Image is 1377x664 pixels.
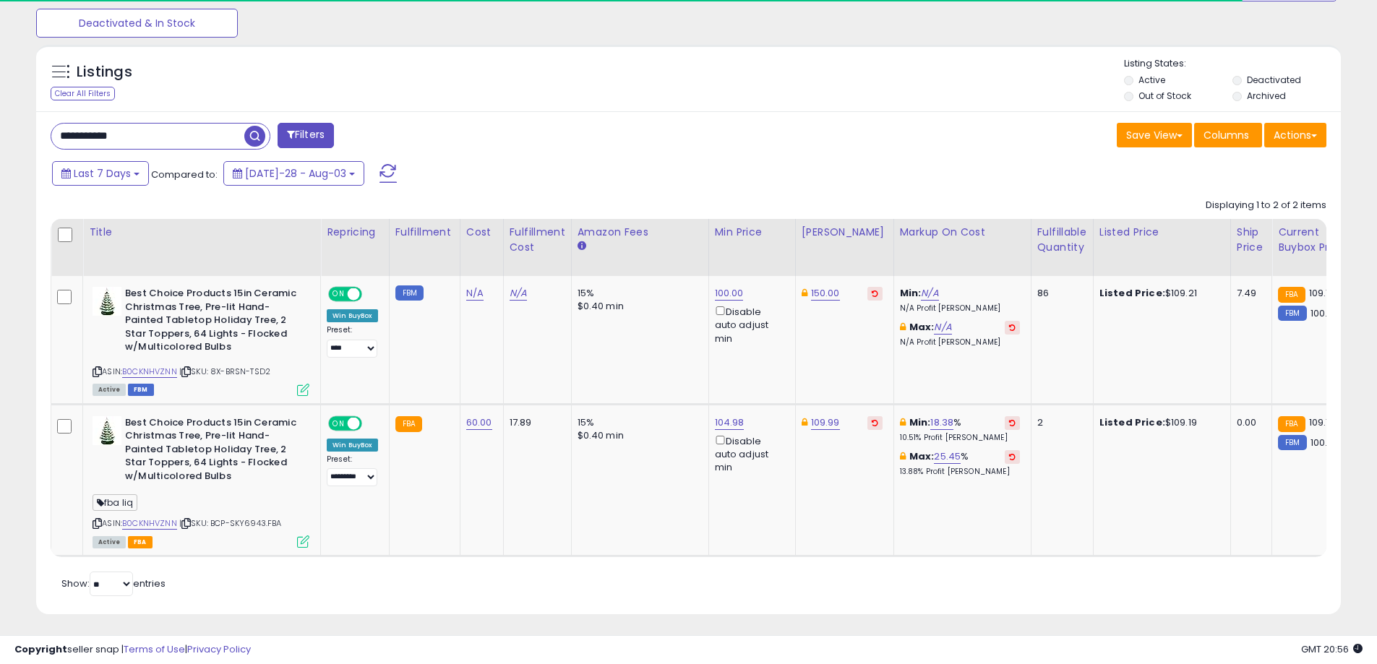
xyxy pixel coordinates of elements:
[1194,123,1262,147] button: Columns
[1099,225,1224,240] div: Listed Price
[1278,306,1306,321] small: FBM
[1124,57,1341,71] p: Listing States:
[52,161,149,186] button: Last 7 Days
[510,286,527,301] a: N/A
[223,161,364,186] button: [DATE]-28 - Aug-03
[1310,436,1339,449] span: 100.33
[327,454,378,487] div: Preset:
[1247,74,1301,86] label: Deactivated
[1278,287,1305,303] small: FBA
[93,287,309,394] div: ASIN:
[466,286,484,301] a: N/A
[128,384,154,396] span: FBM
[395,285,424,301] small: FBM
[900,225,1025,240] div: Markup on Cost
[330,288,348,301] span: ON
[151,168,218,181] span: Compared to:
[811,415,840,430] a: 109.99
[578,416,698,429] div: 15%
[930,415,953,430] a: 18.38
[900,303,1020,314] p: N/A Profit [PERSON_NAME]
[327,309,378,322] div: Win BuyBox
[1237,225,1266,255] div: Ship Price
[1037,225,1087,255] div: Fulfillable Quantity
[1037,416,1082,429] div: 2
[510,416,560,429] div: 17.89
[93,416,121,445] img: 41jhT0+gzoL._SL40_.jpg
[1278,225,1352,255] div: Current Buybox Price
[330,417,348,429] span: ON
[395,225,454,240] div: Fulfillment
[715,415,745,430] a: 104.98
[1237,287,1261,300] div: 7.49
[1310,306,1339,320] span: 100.33
[715,225,789,240] div: Min Price
[1206,199,1326,212] div: Displaying 1 to 2 of 2 items
[128,536,153,548] span: FBA
[327,439,378,452] div: Win BuyBox
[466,225,497,240] div: Cost
[578,287,698,300] div: 15%
[327,325,378,358] div: Preset:
[1099,286,1165,300] b: Listed Price:
[395,416,422,432] small: FBA
[1138,74,1165,86] label: Active
[934,449,961,464] a: 25.45
[179,517,282,529] span: | SKU: BCP-SKY6943.FBA
[510,225,565,255] div: Fulfillment Cost
[1099,416,1219,429] div: $109.19
[1138,90,1191,102] label: Out of Stock
[125,287,301,358] b: Best Choice Products 15in Ceramic Christmas Tree, Pre-lit Hand-Painted Tabletop Holiday Tree, 2 S...
[1099,415,1165,429] b: Listed Price:
[909,320,935,334] b: Max:
[89,225,314,240] div: Title
[14,642,67,656] strong: Copyright
[93,494,137,511] span: fba liq
[578,225,703,240] div: Amazon Fees
[179,366,270,377] span: | SKU: 8X-BRSN-TSD2
[1204,128,1249,142] span: Columns
[921,286,938,301] a: N/A
[360,417,383,429] span: OFF
[1301,642,1363,656] span: 2025-08-11 20:56 GMT
[900,467,1020,477] p: 13.88% Profit [PERSON_NAME]
[934,320,951,335] a: N/A
[909,415,931,429] b: Min:
[360,288,383,301] span: OFF
[1117,123,1192,147] button: Save View
[1264,123,1326,147] button: Actions
[1247,90,1286,102] label: Archived
[187,642,251,656] a: Privacy Policy
[124,642,185,656] a: Terms of Use
[1278,435,1306,450] small: FBM
[900,286,922,300] b: Min:
[14,643,251,657] div: seller snap | |
[811,286,840,301] a: 150.00
[327,225,383,240] div: Repricing
[1278,416,1305,432] small: FBA
[93,287,121,316] img: 41jhT0+gzoL._SL40_.jpg
[122,517,177,530] a: B0CKNHVZNN
[578,429,698,442] div: $0.40 min
[900,433,1020,443] p: 10.51% Profit [PERSON_NAME]
[122,366,177,378] a: B0CKNHVZNN
[802,225,888,240] div: [PERSON_NAME]
[1237,416,1261,429] div: 0.00
[909,449,935,463] b: Max:
[51,87,115,100] div: Clear All Filters
[1309,286,1335,300] span: 109.19
[900,337,1020,348] p: N/A Profit [PERSON_NAME]
[578,240,586,253] small: Amazon Fees.
[900,450,1020,477] div: %
[893,219,1031,276] th: The percentage added to the cost of goods (COGS) that forms the calculator for Min & Max prices.
[278,123,334,148] button: Filters
[900,416,1020,443] div: %
[125,416,301,487] b: Best Choice Products 15in Ceramic Christmas Tree, Pre-lit Hand-Painted Tabletop Holiday Tree, 2 S...
[93,416,309,546] div: ASIN:
[36,9,238,38] button: Deactivated & In Stock
[93,384,126,396] span: All listings currently available for purchase on Amazon
[1309,415,1335,429] span: 109.19
[715,286,744,301] a: 100.00
[578,300,698,313] div: $0.40 min
[77,62,132,82] h5: Listings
